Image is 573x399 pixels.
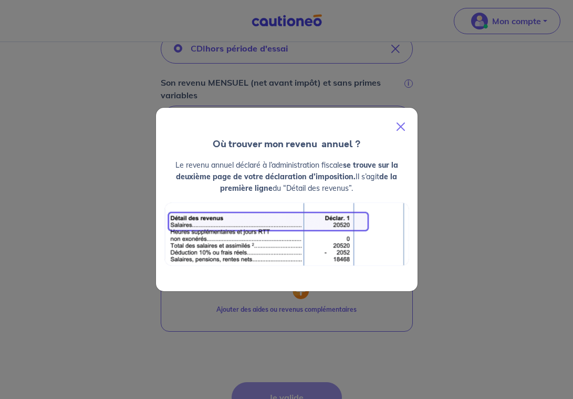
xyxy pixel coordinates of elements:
strong: se trouve sur la deuxième page de votre déclaration d’imposition. [176,160,398,181]
h4: Où trouver mon revenu annuel ? [156,137,418,151]
p: Le revenu annuel déclaré à l’administration fiscale Il s’agit du “Détail des revenus”. [164,159,409,194]
img: exemple_revenu.png [164,202,409,266]
strong: de la première ligne [220,172,397,193]
button: Close [388,112,413,141]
